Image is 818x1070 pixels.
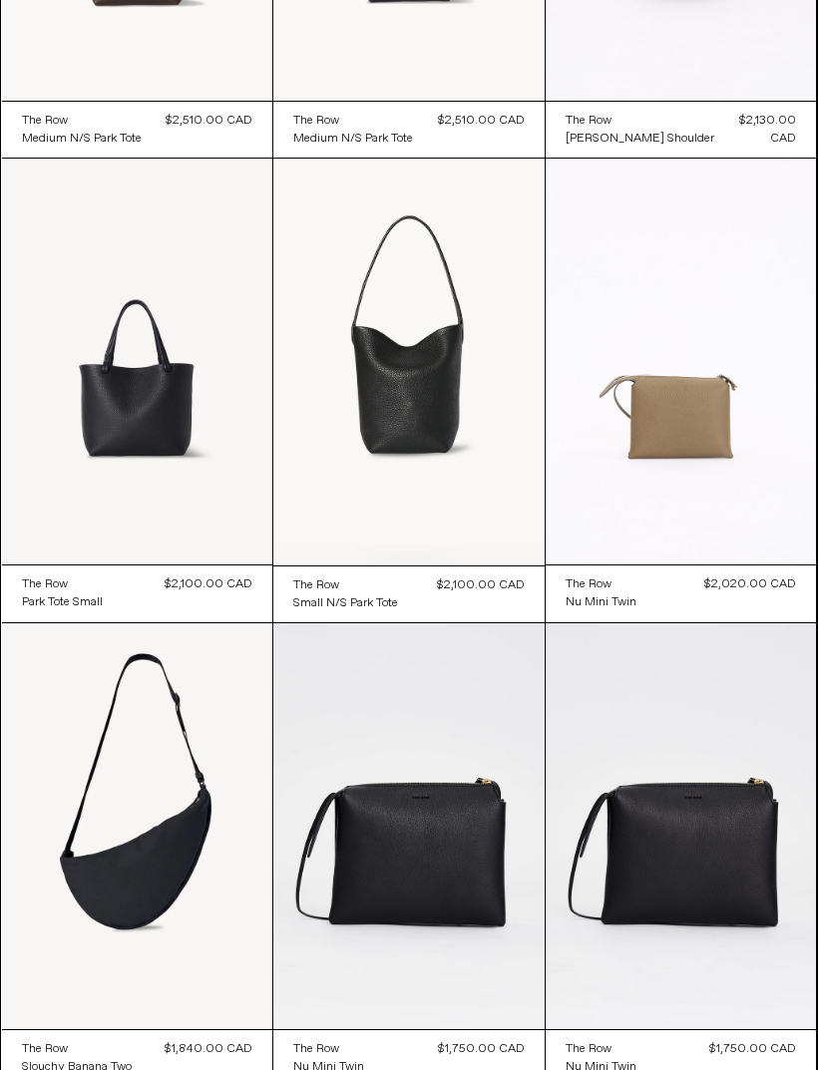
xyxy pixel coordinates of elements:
[566,593,636,611] a: Nu Mini Twin
[22,112,142,130] a: The Row
[273,159,545,565] img: The Row Small N/S Park Tote
[293,1041,339,1058] div: The Row
[293,595,398,612] div: Small N/S Park Tote
[293,577,339,594] div: The Row
[566,575,636,593] a: The Row
[293,576,398,594] a: The Row
[438,1040,525,1058] div: $1,750.00 CAD
[293,130,413,148] a: Medium N/S Park Tote
[293,131,413,148] div: Medium N/S Park Tote
[704,575,796,593] div: $2,020.00 CAD
[2,623,273,1029] img: The Row Slouchy Banana Two
[293,1040,364,1058] a: The Row
[293,112,413,130] a: The Row
[22,594,103,611] div: Park Tote Small
[22,575,103,593] a: The Row
[22,1040,132,1058] a: The Row
[546,623,817,1029] img: Nu Mini Twin
[22,130,142,148] a: Medium N/S Park Tote
[709,1040,796,1058] div: $1,750.00 CAD
[546,159,817,564] img: The Row Nu Mini Twin in military olive
[293,113,339,130] div: The Row
[22,1041,68,1058] div: The Row
[566,576,612,593] div: The Row
[293,594,398,612] a: Small N/S Park Tote
[566,1041,612,1058] div: The Row
[438,112,525,130] div: $2,510.00 CAD
[566,131,714,148] div: [PERSON_NAME] Shoulder
[2,159,273,564] img: The Row Park Tote Small
[22,576,68,593] div: The Row
[22,131,142,148] div: Medium N/S Park Tote
[22,113,68,130] div: The Row
[714,112,797,148] div: $2,130.00 CAD
[566,1040,636,1058] a: The Row
[273,623,545,1030] img: The Row Nu Mini Twin
[566,594,636,611] div: Nu Mini Twin
[165,1040,252,1058] div: $1,840.00 CAD
[165,575,252,593] div: $2,100.00 CAD
[566,130,714,148] a: [PERSON_NAME] Shoulder
[566,112,714,130] a: The Row
[166,112,252,130] div: $2,510.00 CAD
[437,576,525,594] div: $2,100.00 CAD
[22,593,103,611] a: Park Tote Small
[566,113,612,130] div: The Row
